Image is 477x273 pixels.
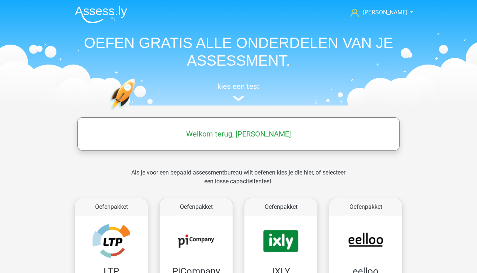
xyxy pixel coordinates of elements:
span: [PERSON_NAME] [363,9,407,16]
img: Assessly [75,6,127,23]
img: oefenen [109,78,164,145]
a: kies een test [69,82,408,101]
h5: kies een test [69,82,408,91]
h5: Welkom terug, [PERSON_NAME] [81,129,396,138]
a: [PERSON_NAME] [348,8,408,17]
h1: OEFEN GRATIS ALLE ONDERDELEN VAN JE ASSESSMENT. [69,34,408,69]
div: Als je voor een bepaald assessmentbureau wilt oefenen kies je die hier, of selecteer een losse ca... [125,168,351,195]
img: assessment [233,96,244,101]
